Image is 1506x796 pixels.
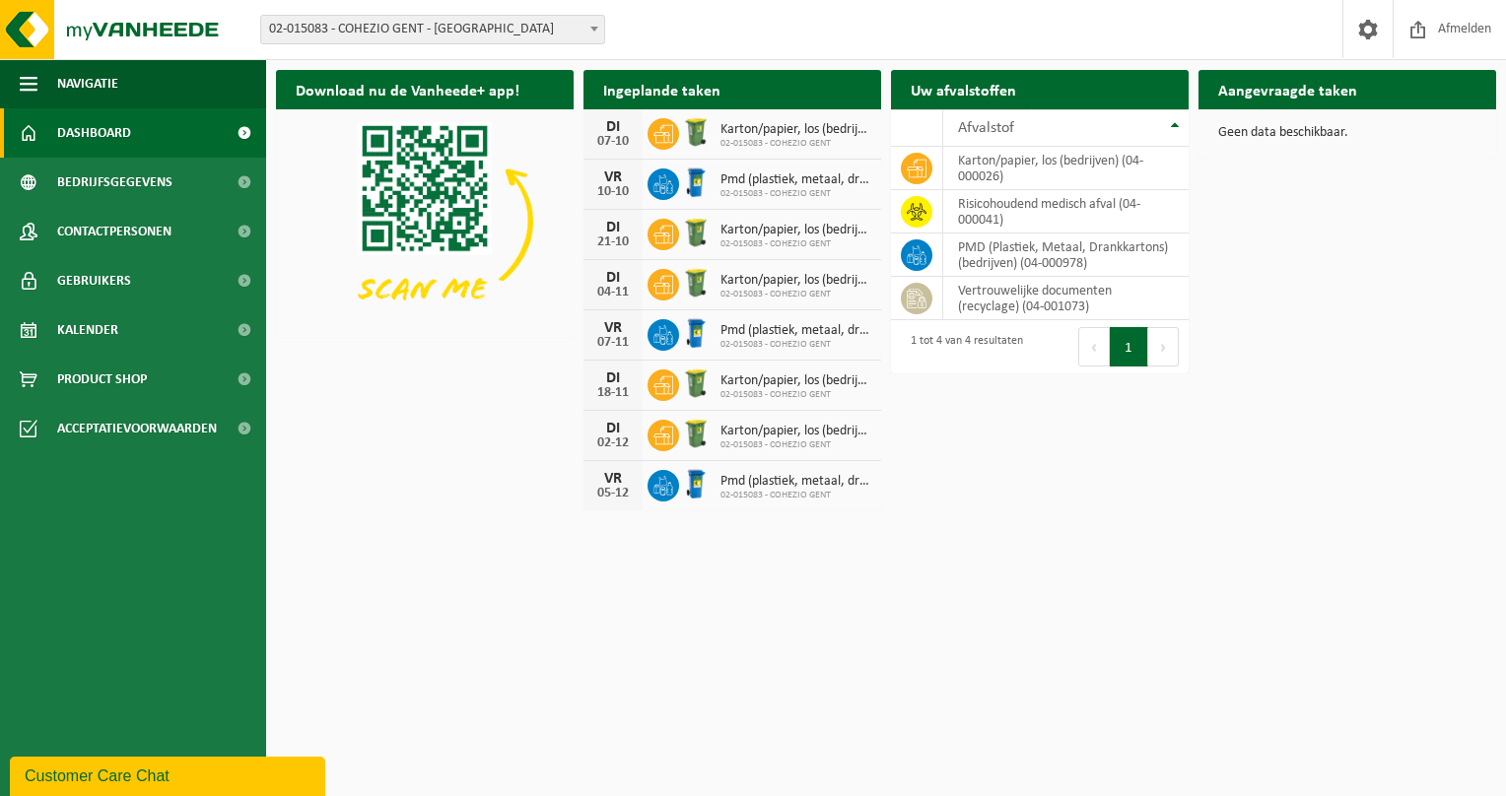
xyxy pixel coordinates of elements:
[943,233,1189,277] td: PMD (Plastiek, Metaal, Drankkartons) (bedrijven) (04-000978)
[593,487,633,500] div: 05-12
[679,417,713,450] img: WB-0240-HPE-GN-50
[720,122,871,138] span: Karton/papier, los (bedrijven)
[720,289,871,300] span: 02-015083 - COHEZIO GENT
[583,70,740,108] h2: Ingeplande taken
[593,235,633,249] div: 21-10
[57,59,118,108] span: Navigatie
[891,70,1036,108] h2: Uw afvalstoffen
[593,286,633,299] div: 04-11
[593,135,633,149] div: 07-10
[57,158,172,207] span: Bedrijfsgegevens
[593,119,633,135] div: DI
[593,421,633,436] div: DI
[943,147,1189,190] td: karton/papier, los (bedrijven) (04-000026)
[57,305,118,355] span: Kalender
[720,138,871,150] span: 02-015083 - COHEZIO GENT
[593,436,633,450] div: 02-12
[276,70,539,108] h2: Download nu de Vanheede+ app!
[1078,327,1110,366] button: Previous
[679,115,713,149] img: WB-0240-HPE-GN-50
[720,490,871,501] span: 02-015083 - COHEZIO GENT
[943,277,1189,320] td: vertrouwelijke documenten (recyclage) (04-001073)
[57,404,217,453] span: Acceptatievoorwaarden
[679,216,713,249] img: WB-0240-HPE-GN-50
[679,316,713,350] img: WB-0240-HPE-BE-04
[720,172,871,188] span: Pmd (plastiek, metaal, drankkartons) (bedrijven)
[720,188,871,200] span: 02-015083 - COHEZIO GENT
[901,325,1023,368] div: 1 tot 4 van 4 resultaten
[593,169,633,185] div: VR
[720,424,871,439] span: Karton/papier, los (bedrijven)
[593,220,633,235] div: DI
[720,339,871,351] span: 02-015083 - COHEZIO GENT
[679,366,713,400] img: WB-0240-HPE-GN-50
[593,370,633,386] div: DI
[720,238,871,250] span: 02-015083 - COHEZIO GENT
[57,256,131,305] span: Gebruikers
[593,336,633,350] div: 07-11
[57,108,131,158] span: Dashboard
[943,190,1189,233] td: risicohoudend medisch afval (04-000041)
[593,471,633,487] div: VR
[10,753,329,796] iframe: chat widget
[260,15,605,44] span: 02-015083 - COHEZIO GENT - GENT
[1148,327,1179,366] button: Next
[1218,126,1476,140] p: Geen data beschikbaar.
[593,320,633,336] div: VR
[679,467,713,500] img: WB-0240-HPE-BE-04
[720,439,871,451] span: 02-015083 - COHEZIO GENT
[593,270,633,286] div: DI
[276,109,574,333] img: Download de VHEPlus App
[720,389,871,401] span: 02-015083 - COHEZIO GENT
[261,16,604,43] span: 02-015083 - COHEZIO GENT - GENT
[57,355,147,404] span: Product Shop
[958,120,1014,136] span: Afvalstof
[720,474,871,490] span: Pmd (plastiek, metaal, drankkartons) (bedrijven)
[679,266,713,299] img: WB-0240-HPE-GN-50
[1110,327,1148,366] button: 1
[720,323,871,339] span: Pmd (plastiek, metaal, drankkartons) (bedrijven)
[720,273,871,289] span: Karton/papier, los (bedrijven)
[593,386,633,400] div: 18-11
[720,373,871,389] span: Karton/papier, los (bedrijven)
[1198,70,1377,108] h2: Aangevraagde taken
[57,207,171,256] span: Contactpersonen
[593,185,633,199] div: 10-10
[679,166,713,199] img: WB-0240-HPE-BE-04
[720,223,871,238] span: Karton/papier, los (bedrijven)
